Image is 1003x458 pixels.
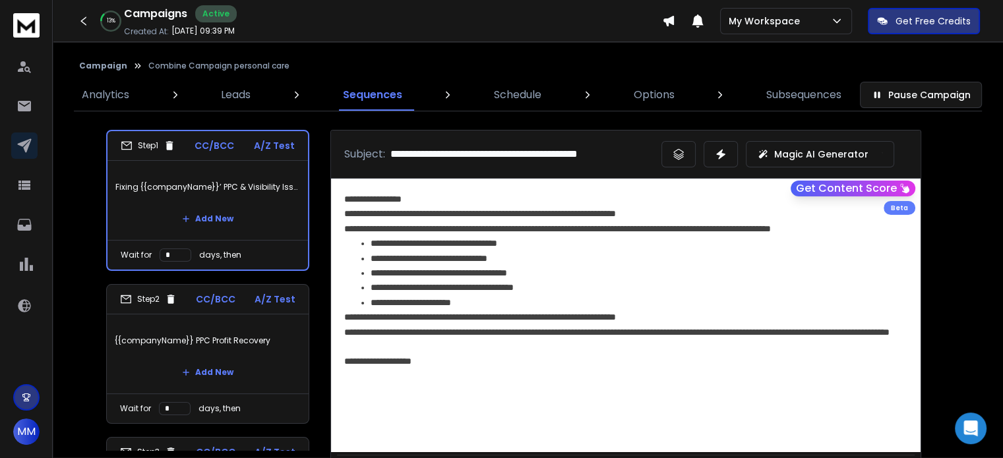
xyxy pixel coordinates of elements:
[860,82,982,108] button: Pause Campaign
[344,146,385,162] p: Subject:
[120,446,177,458] div: Step 3
[124,6,187,22] h1: Campaigns
[255,293,295,306] p: A/Z Test
[171,359,244,386] button: Add New
[213,79,258,111] a: Leads
[758,79,849,111] a: Subsequences
[486,79,549,111] a: Schedule
[148,61,289,71] p: Combine Campaign personal care
[254,139,295,152] p: A/Z Test
[198,403,241,414] p: days, then
[196,293,235,306] p: CC/BCC
[335,79,410,111] a: Sequences
[896,14,971,28] p: Get Free Credits
[746,141,894,167] button: Magic AI Generator
[171,206,244,232] button: Add New
[107,17,115,25] p: 13 %
[106,130,309,271] li: Step1CC/BCCA/Z TestFixing {{companyName}}’ PPC & Visibility IssuesAdd NewWait fordays, then
[199,250,241,260] p: days, then
[115,169,300,206] p: Fixing {{companyName}}’ PPC & Visibility Issues
[79,61,127,71] button: Campaign
[774,148,868,161] p: Magic AI Generator
[729,14,805,28] p: My Workspace
[221,87,251,103] p: Leads
[121,250,152,260] p: Wait for
[626,79,683,111] a: Options
[884,201,915,215] div: Beta
[171,26,235,36] p: [DATE] 09:39 PM
[13,13,40,38] img: logo
[121,140,175,152] div: Step 1
[868,8,980,34] button: Get Free Credits
[791,181,915,196] button: Get Content Score
[494,87,541,103] p: Schedule
[343,87,402,103] p: Sequences
[106,284,309,424] li: Step2CC/BCCA/Z Test{{companyName}} PPC Profit RecoveryAdd NewWait fordays, then
[82,87,129,103] p: Analytics
[124,26,169,37] p: Created At:
[634,87,675,103] p: Options
[74,79,137,111] a: Analytics
[955,413,987,444] div: Open Intercom Messenger
[195,5,237,22] div: Active
[120,403,151,414] p: Wait for
[13,418,40,445] button: MM
[766,87,841,103] p: Subsequences
[195,139,234,152] p: CC/BCC
[120,293,177,305] div: Step 2
[115,322,301,359] p: {{companyName}} PPC Profit Recovery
